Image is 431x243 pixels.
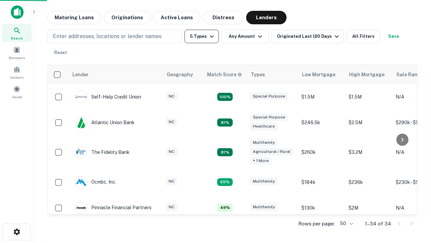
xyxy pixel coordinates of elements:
p: Rows per page: [298,220,335,228]
p: Enter addresses, locations or lender names [53,32,162,40]
button: Distress [203,11,243,24]
th: Capitalize uses an advanced AI algorithm to match your search with the best lender. The match sco... [203,65,247,84]
div: Matching Properties: 5, hasApolloMatch: undefined [217,148,233,156]
button: Reset [50,46,71,59]
img: picture [75,146,87,158]
td: $236k [345,169,392,195]
td: $1.5M [345,84,392,110]
td: $2M [345,195,392,221]
a: Saved [2,83,32,101]
td: $260k [298,135,345,169]
a: Contacts [2,63,32,81]
td: $2.5M [345,110,392,135]
th: Lender [68,65,163,84]
th: Types [247,65,298,84]
div: NC [166,203,177,211]
td: $1.5M [298,84,345,110]
div: 50 [337,219,354,228]
div: Matching Properties: 3, hasApolloMatch: undefined [217,204,233,212]
button: 5 Types [185,30,219,43]
div: + 1 more [250,157,271,165]
a: Search [2,24,32,42]
div: Special Purpose [250,92,288,100]
div: NC [166,178,177,185]
th: Low Mortgage [298,65,345,84]
div: Agricultural / Rural [250,148,293,156]
iframe: Chat Widget [397,189,431,221]
div: Ocmbc, Inc. [75,176,116,188]
button: Originations [104,11,151,24]
p: 1–34 of 34 [365,220,391,228]
div: Pinnacle Financial Partners [75,202,152,214]
button: Any Amount [222,30,269,43]
td: $3.2M [345,135,392,169]
img: picture [75,177,87,188]
div: Geography [167,71,193,79]
div: Types [251,71,265,79]
div: NC [166,92,177,100]
div: Multifamily [250,203,277,211]
div: Self-help Credit Union [75,91,141,103]
div: Matching Properties: 4, hasApolloMatch: undefined [217,178,233,186]
div: Healthcare [250,123,277,130]
button: Enter addresses, locations or lender names [47,30,182,43]
img: picture [75,91,87,103]
div: Lender [72,71,89,79]
div: Low Mortgage [302,71,335,79]
th: High Mortgage [345,65,392,84]
td: $130k [298,195,345,221]
img: capitalize-icon.png [11,5,24,19]
td: $184k [298,169,345,195]
div: The Fidelity Bank [75,146,130,158]
div: NC [166,148,177,156]
a: Borrowers [2,44,32,62]
div: Multifamily [250,178,277,185]
td: $246.5k [298,110,345,135]
span: Search [11,35,23,41]
button: All Filters [346,30,380,43]
div: Matching Properties: 11, hasApolloMatch: undefined [217,93,233,101]
div: NC [166,118,177,126]
div: Special Purpose [250,113,288,121]
div: Capitalize uses an advanced AI algorithm to match your search with the best lender. The match sco... [207,71,242,78]
div: High Mortgage [349,71,385,79]
img: picture [75,117,87,128]
img: picture [75,202,87,214]
div: Atlantic Union Bank [75,116,135,129]
button: Save your search to get updates of matches that match your search criteria. [383,30,404,43]
div: Matching Properties: 5, hasApolloMatch: undefined [217,118,233,127]
div: Originated Last 120 Days [277,32,341,40]
span: Contacts [10,75,24,80]
span: Borrowers [9,55,25,60]
span: Saved [12,94,22,100]
h6: Match Score [207,71,241,78]
th: Geography [163,65,203,84]
button: Originated Last 120 Days [271,30,344,43]
button: Maturing Loans [47,11,101,24]
div: Multifamily [250,139,277,146]
button: Active Loans [153,11,200,24]
button: Lenders [246,11,287,24]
